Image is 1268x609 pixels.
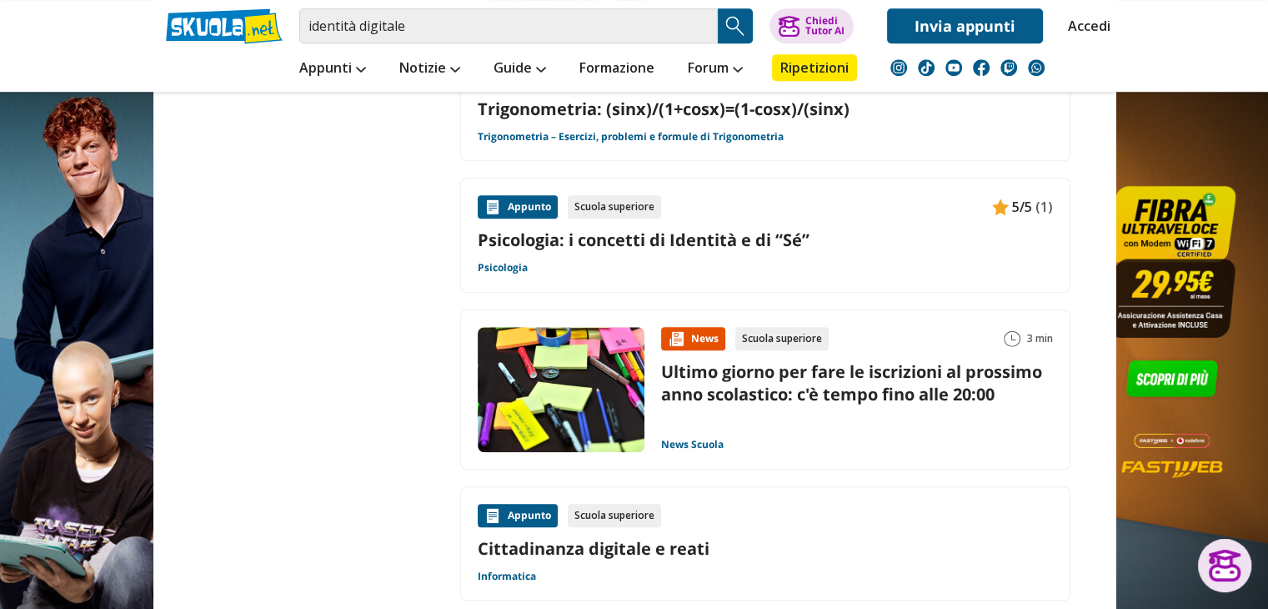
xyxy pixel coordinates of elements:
[295,54,370,84] a: Appunti
[973,59,990,76] img: facebook
[684,54,747,84] a: Forum
[478,195,558,219] div: Appunto
[1068,8,1103,43] a: Accedi
[769,8,854,43] button: ChiediTutor AI
[887,8,1043,43] a: Invia appunti
[478,537,1053,560] a: Cittadinanza digitale e reati
[918,59,935,76] img: tiktok
[661,438,724,451] a: News Scuola
[890,59,907,76] img: instagram
[484,199,501,215] img: Appunti contenuto
[478,504,558,527] div: Appunto
[575,54,659,84] a: Formazione
[718,8,753,43] button: Search Button
[568,195,661,219] div: Scuola superiore
[568,504,661,527] div: Scuola superiore
[661,360,1042,405] a: Ultimo giorno per fare le iscrizioni al prossimo anno scolastico: c'è tempo fino alle 20:00
[772,54,857,81] a: Ripetizioni
[489,54,550,84] a: Guide
[1004,330,1020,347] img: Tempo lettura
[661,327,725,350] div: News
[1028,59,1045,76] img: WhatsApp
[395,54,464,84] a: Notizie
[945,59,962,76] img: youtube
[1012,196,1032,218] span: 5/5
[478,130,784,143] a: Trigonometria – Esercizi, problemi e formule di Trigonometria
[484,507,501,524] img: Appunti contenuto
[1035,196,1053,218] span: (1)
[299,8,718,43] input: Cerca appunti, riassunti o versioni
[478,570,536,583] a: Informatica
[723,13,748,38] img: Cerca appunti, riassunti o versioni
[1027,327,1053,350] span: 3 min
[478,98,1053,120] a: Trigonometria: (sinx)/(1+cosx)=(1-cosx)/(sinx)
[992,199,1009,215] img: Appunti contenuto
[478,229,1053,251] a: Psicologia: i concetti di Identità e di “Sé”
[735,327,829,350] div: Scuola superiore
[1000,59,1017,76] img: twitch
[668,330,684,347] img: News contenuto
[478,261,528,274] a: Psicologia
[478,327,644,452] img: Immagine news
[804,16,844,36] div: Chiedi Tutor AI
